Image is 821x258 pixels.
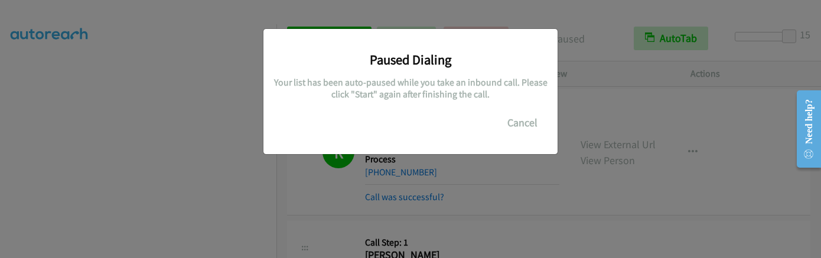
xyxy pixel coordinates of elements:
[787,82,821,176] iframe: Resource Center
[496,111,549,135] button: Cancel
[272,51,549,68] h3: Paused Dialing
[272,77,549,100] h5: Your list has been auto-paused while you take an inbound call. Please click "Start" again after f...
